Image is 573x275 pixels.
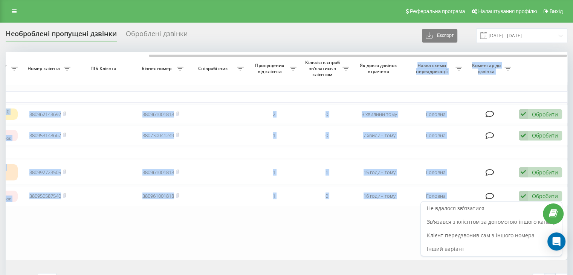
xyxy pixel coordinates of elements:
[29,111,61,118] a: 380962143692
[353,104,406,124] td: 3 хвилини тому
[359,63,400,74] span: Як довго дзвінок втрачено
[353,186,406,206] td: 16 годин тому
[410,63,455,74] span: Назва схеми переадресації
[29,169,61,176] a: 380992723505
[142,169,174,176] a: 380961001818
[304,60,342,77] span: Кількість спроб зв'язатись з клієнтом
[142,111,174,118] a: 380961001818
[547,232,565,251] div: Open Intercom Messenger
[353,160,406,185] td: 15 годин тому
[427,245,465,252] span: Інший варіант
[532,132,558,139] div: Обробити
[126,30,188,41] div: Оброблені дзвінки
[406,125,466,145] td: Головна
[142,132,174,139] a: 380730041249
[410,8,465,14] span: Реферальна програма
[248,186,300,206] td: 1
[353,125,406,145] td: 7 хвилин тому
[300,186,353,206] td: 0
[191,66,237,72] span: Співробітник
[427,232,535,239] span: Клієнт передзвонив сам з іншого номера
[248,160,300,185] td: 1
[427,205,484,212] span: Не вдалося зв'язатися
[532,192,558,200] div: Обробити
[138,66,177,72] span: Бізнес номер
[550,8,563,14] span: Вихід
[251,63,290,74] span: Пропущених від клієнта
[29,192,61,199] a: 380950587540
[406,104,466,124] td: Головна
[248,104,300,124] td: 2
[427,218,556,225] span: Зв'язався з клієнтом за допомогою іншого каналу
[300,125,353,145] td: 0
[300,160,353,185] td: 1
[6,30,117,41] div: Необроблені пропущені дзвінки
[142,192,174,199] a: 380961001818
[422,29,457,43] button: Експорт
[248,125,300,145] td: 1
[532,111,558,118] div: Обробити
[81,66,128,72] span: ПІБ Клієнта
[470,63,504,74] span: Коментар до дзвінка
[300,104,353,124] td: 0
[532,169,558,176] div: Обробити
[29,132,61,139] a: 380953148667
[406,160,466,185] td: Головна
[25,66,64,72] span: Номер клієнта
[406,186,466,206] td: Головна
[478,8,537,14] span: Налаштування профілю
